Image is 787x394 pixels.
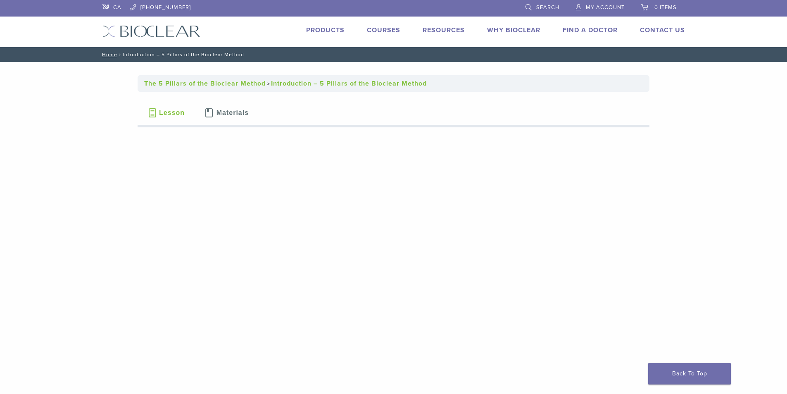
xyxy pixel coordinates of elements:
a: Introduction – 5 Pillars of the Bioclear Method [271,79,427,88]
a: Home [100,52,117,57]
a: Courses [367,26,400,34]
span: Lesson [159,110,185,116]
a: The 5 Pillars of the Bioclear Method [144,79,266,88]
span: Search [536,4,559,11]
a: Find A Doctor [563,26,618,34]
a: Back To Top [648,363,731,384]
span: Materials [216,110,249,116]
nav: Breadcrumbs [138,75,650,92]
a: Resources [423,26,465,34]
a: Products [306,26,345,34]
nav: Introduction – 5 Pillars of the Bioclear Method [96,47,691,62]
img: Bioclear [102,25,200,37]
span: My Account [586,4,625,11]
a: Why Bioclear [487,26,540,34]
span: / [117,53,123,57]
a: Contact Us [640,26,685,34]
span: 0 items [654,4,677,11]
